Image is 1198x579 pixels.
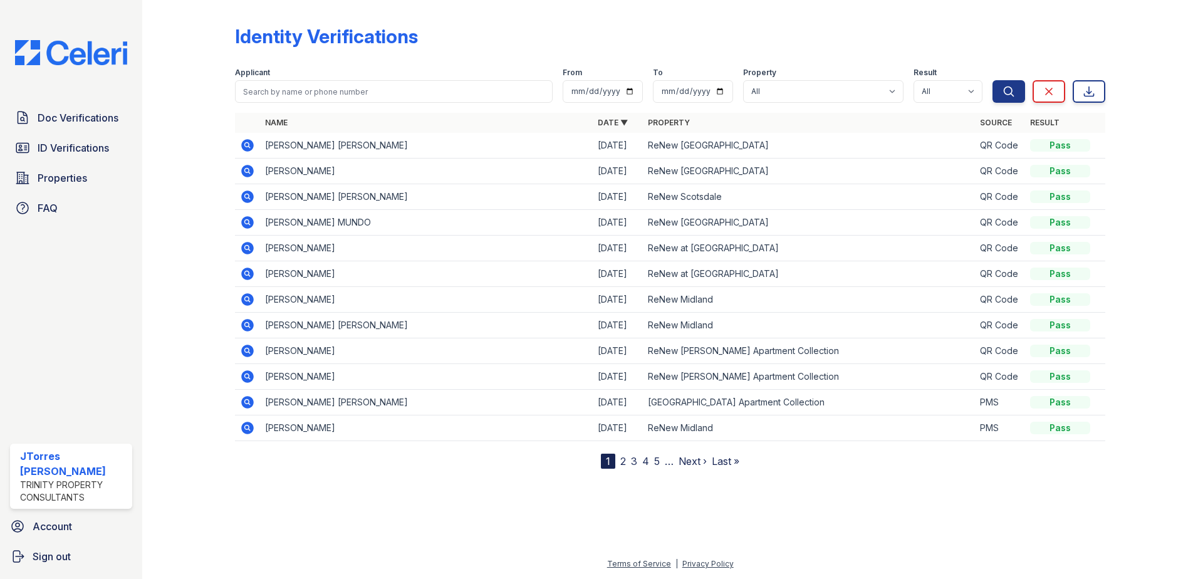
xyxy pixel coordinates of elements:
td: QR Code [975,133,1025,159]
a: 2 [620,455,626,467]
div: Trinity Property Consultants [20,479,127,504]
td: ReNew Scotsdale [643,184,976,210]
td: [DATE] [593,364,643,390]
div: Pass [1030,165,1090,177]
div: Pass [1030,396,1090,409]
td: ReNew at [GEOGRAPHIC_DATA] [643,236,976,261]
td: [DATE] [593,261,643,287]
td: [PERSON_NAME] [260,364,593,390]
a: Sign out [5,544,137,569]
td: [PERSON_NAME] MUNDO [260,210,593,236]
div: Pass [1030,422,1090,434]
td: QR Code [975,236,1025,261]
td: [DATE] [593,236,643,261]
a: 5 [654,455,660,467]
div: | [675,559,678,568]
td: QR Code [975,261,1025,287]
a: Properties [10,165,132,190]
td: ReNew [GEOGRAPHIC_DATA] [643,159,976,184]
td: [PERSON_NAME] [260,261,593,287]
span: ID Verifications [38,140,109,155]
td: [PERSON_NAME] [260,338,593,364]
td: ReNew [GEOGRAPHIC_DATA] [643,210,976,236]
td: [PERSON_NAME] [PERSON_NAME] [260,133,593,159]
span: … [665,454,674,469]
td: ReNew at [GEOGRAPHIC_DATA] [643,261,976,287]
a: Last » [712,455,739,467]
td: QR Code [975,313,1025,338]
a: Source [980,118,1012,127]
div: Pass [1030,139,1090,152]
a: Doc Verifications [10,105,132,130]
td: [DATE] [593,210,643,236]
div: Identity Verifications [235,25,418,48]
label: From [563,68,582,78]
td: QR Code [975,287,1025,313]
a: Account [5,514,137,539]
td: [DATE] [593,313,643,338]
span: Properties [38,170,87,185]
a: Property [648,118,690,127]
td: [PERSON_NAME] [PERSON_NAME] [260,184,593,210]
div: Pass [1030,319,1090,331]
a: 3 [631,455,637,467]
td: [DATE] [593,184,643,210]
a: Date ▼ [598,118,628,127]
td: QR Code [975,159,1025,184]
span: Doc Verifications [38,110,118,125]
a: ID Verifications [10,135,132,160]
label: Property [743,68,776,78]
a: Next › [679,455,707,467]
td: [DATE] [593,133,643,159]
a: FAQ [10,196,132,221]
div: Pass [1030,216,1090,229]
span: FAQ [38,201,58,216]
td: ReNew Midland [643,313,976,338]
td: QR Code [975,364,1025,390]
td: [GEOGRAPHIC_DATA] Apartment Collection [643,390,976,415]
div: Pass [1030,190,1090,203]
img: CE_Logo_Blue-a8612792a0a2168367f1c8372b55b34899dd931a85d93a1a3d3e32e68fde9ad4.png [5,40,137,65]
td: [DATE] [593,287,643,313]
td: ReNew Midland [643,415,976,441]
td: [PERSON_NAME] [260,159,593,184]
span: Sign out [33,549,71,564]
div: JTorres [PERSON_NAME] [20,449,127,479]
input: Search by name or phone number [235,80,553,103]
td: ReNew [GEOGRAPHIC_DATA] [643,133,976,159]
td: QR Code [975,338,1025,364]
span: Account [33,519,72,534]
a: Name [265,118,288,127]
label: Applicant [235,68,270,78]
td: PMS [975,415,1025,441]
td: ReNew [PERSON_NAME] Apartment Collection [643,364,976,390]
a: 4 [642,455,649,467]
a: Privacy Policy [682,559,734,568]
td: [PERSON_NAME] [260,236,593,261]
td: QR Code [975,184,1025,210]
td: QR Code [975,210,1025,236]
td: [DATE] [593,415,643,441]
td: [PERSON_NAME] [260,287,593,313]
label: To [653,68,663,78]
a: Result [1030,118,1060,127]
div: Pass [1030,268,1090,280]
td: [PERSON_NAME] [260,415,593,441]
td: ReNew Midland [643,287,976,313]
div: Pass [1030,345,1090,357]
div: Pass [1030,293,1090,306]
td: [DATE] [593,338,643,364]
label: Result [914,68,937,78]
td: [PERSON_NAME] [PERSON_NAME] [260,313,593,338]
div: Pass [1030,242,1090,254]
td: [DATE] [593,159,643,184]
td: PMS [975,390,1025,415]
td: [DATE] [593,390,643,415]
td: [PERSON_NAME] [PERSON_NAME] [260,390,593,415]
td: ReNew [PERSON_NAME] Apartment Collection [643,338,976,364]
div: Pass [1030,370,1090,383]
div: 1 [601,454,615,469]
a: Terms of Service [607,559,671,568]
